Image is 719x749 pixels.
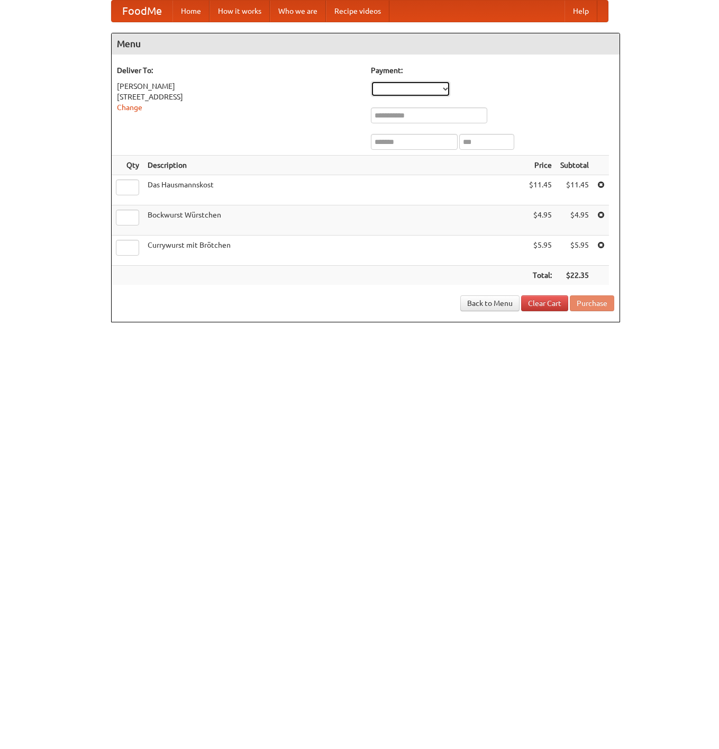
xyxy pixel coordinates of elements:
[143,236,525,266] td: Currywurst mit Brötchen
[525,236,556,266] td: $5.95
[143,205,525,236] td: Bockwurst Würstchen
[525,266,556,285] th: Total:
[525,175,556,205] td: $11.45
[117,81,360,92] div: [PERSON_NAME]
[525,205,556,236] td: $4.95
[172,1,210,22] a: Home
[460,295,520,311] a: Back to Menu
[525,156,556,175] th: Price
[371,65,614,76] h5: Payment:
[570,295,614,311] button: Purchase
[117,92,360,102] div: [STREET_ADDRESS]
[556,266,593,285] th: $22.35
[556,236,593,266] td: $5.95
[556,175,593,205] td: $11.45
[143,175,525,205] td: Das Hausmannskost
[112,1,172,22] a: FoodMe
[117,103,142,112] a: Change
[556,156,593,175] th: Subtotal
[117,65,360,76] h5: Deliver To:
[556,205,593,236] td: $4.95
[521,295,568,311] a: Clear Cart
[112,156,143,175] th: Qty
[210,1,270,22] a: How it works
[326,1,389,22] a: Recipe videos
[143,156,525,175] th: Description
[565,1,597,22] a: Help
[270,1,326,22] a: Who we are
[112,33,620,55] h4: Menu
